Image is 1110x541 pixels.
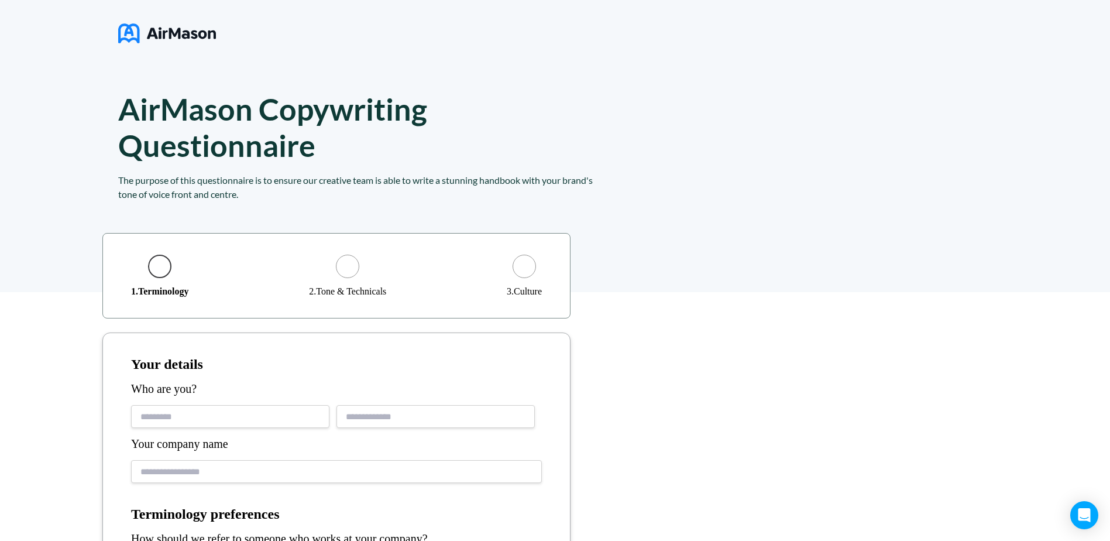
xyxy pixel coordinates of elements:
div: The purpose of this questionnaire is to ensure our creative team is able to write a stunning hand... [118,173,598,201]
h1: AirMason Copywriting Questionnaire [118,91,461,163]
h1: Your details [131,357,542,373]
div: Your company name [131,437,542,451]
div: 1 . Terminology [131,286,189,297]
div: Who are you? [131,382,542,396]
h1: Terminology preferences [131,506,542,523]
div: 2 . Tone & Technicals [309,286,386,297]
div: Open Intercom Messenger [1070,501,1098,529]
div: 3 . Culture [507,286,542,297]
img: logo [118,19,216,48]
